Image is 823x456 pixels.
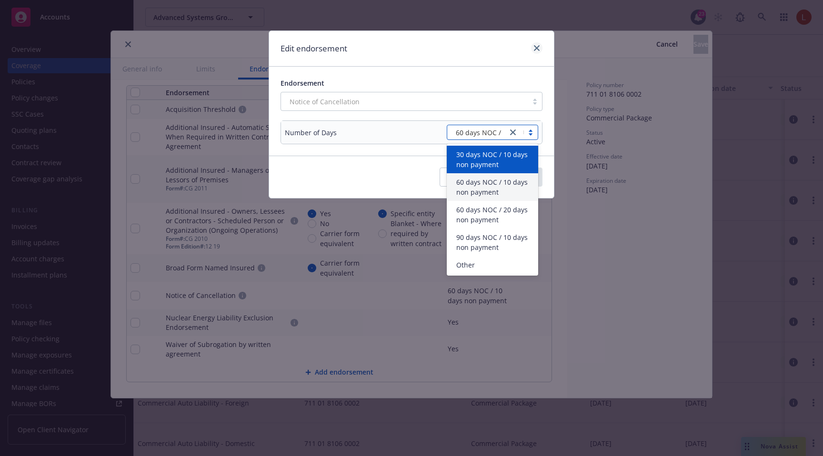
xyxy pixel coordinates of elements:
[456,205,532,225] span: 60 days NOC / 20 days non payment
[452,128,502,138] span: 60 days NOC / 10 days non payment
[456,232,532,252] span: 90 days NOC / 10 days non payment
[285,128,337,138] div: Number of Days
[281,79,324,88] span: Endorsement
[456,149,532,169] span: 30 days NOC / 10 days non payment
[531,42,542,54] a: close
[456,177,532,197] span: 60 days NOC / 10 days non payment
[456,260,475,270] span: Other
[440,168,492,187] button: Cancel
[456,128,551,138] span: 60 days NOC / 10 days non payment
[507,127,519,138] a: close
[281,42,347,55] h1: Edit endorsement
